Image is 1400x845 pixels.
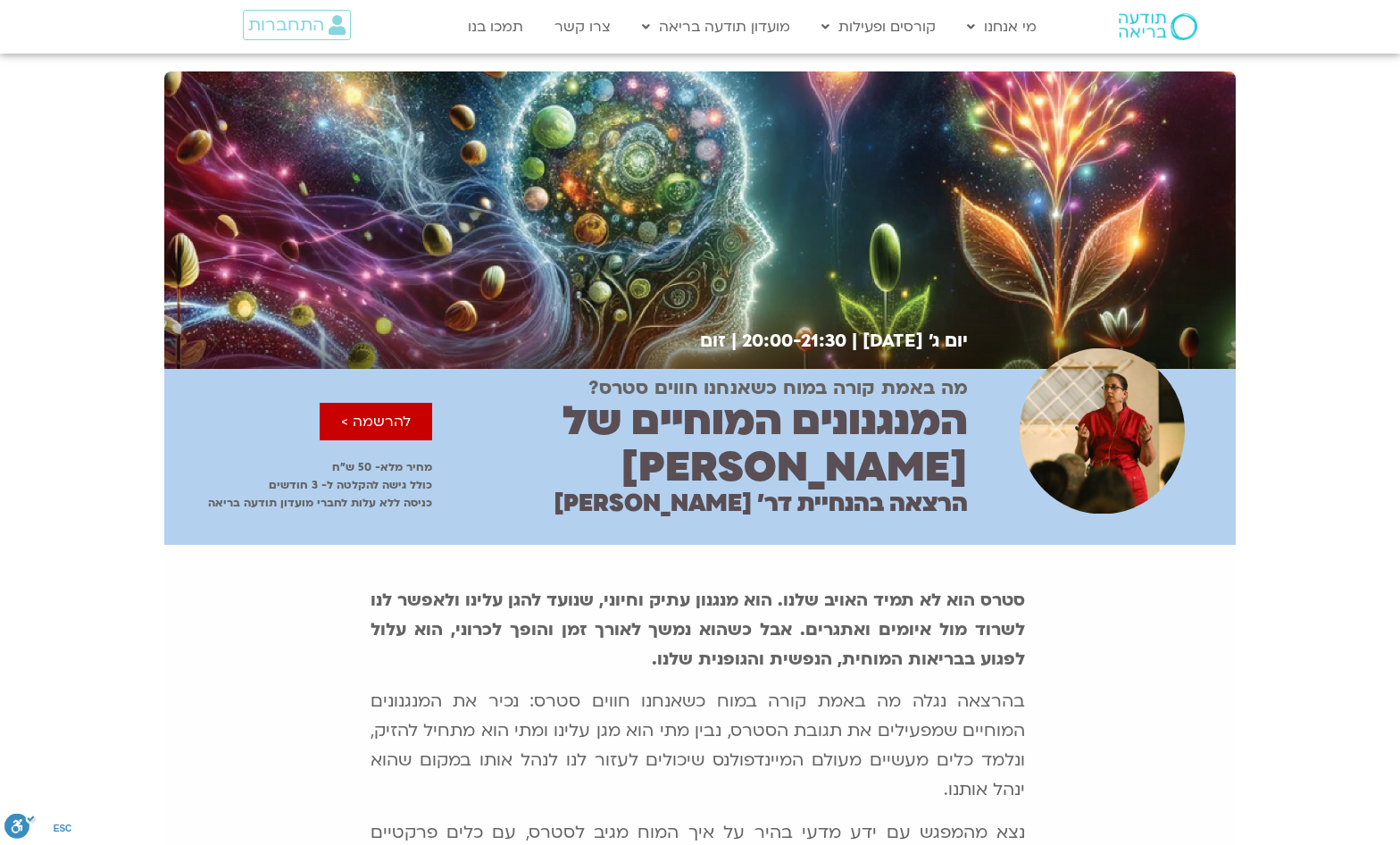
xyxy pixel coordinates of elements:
a: מי אנחנו [958,10,1046,44]
a: קורסים ופעילות [812,10,945,44]
h2: מה באמת קורה במוח כשאנחנו חווים סטרס? [588,378,968,399]
p: מחיר מלא- 50 ש״ח כולל גישה להקלטה ל- 3 חודשים כניסה ללא עלות לחברי מועדון תודעה בריאה [164,458,432,512]
span: התחברות [248,15,324,35]
h2: המנגנונים המוחיים של [PERSON_NAME] [432,398,968,491]
b: סטרס הוא לא תמיד האויב שלנו. הוא מנגנון עתיק וחיוני, שנועד להגן עלינו ולאפשר לנו לשרוד מול איומים... [371,589,1026,671]
span: להרשמה > [341,414,411,430]
a: התחברות [243,10,351,40]
a: להרשמה > [320,403,432,440]
a: מועדון תודעה בריאה [633,10,799,44]
h2: יום ג׳ [DATE] | 20:00-21:30 | זום [687,330,968,351]
h2: הרצאה בהנחיית דר׳ [PERSON_NAME] [554,490,968,517]
a: צרו קשר [546,10,620,44]
img: תודעה בריאה [1119,13,1197,40]
p: בהרצאה נגלה מה באמת קורה במוח כשאנחנו חווים סטרס: נכיר את המנגנונים המוחיים שמפעילים את תגובת הסט... [371,687,1026,805]
a: תמכו בנו [459,10,532,44]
